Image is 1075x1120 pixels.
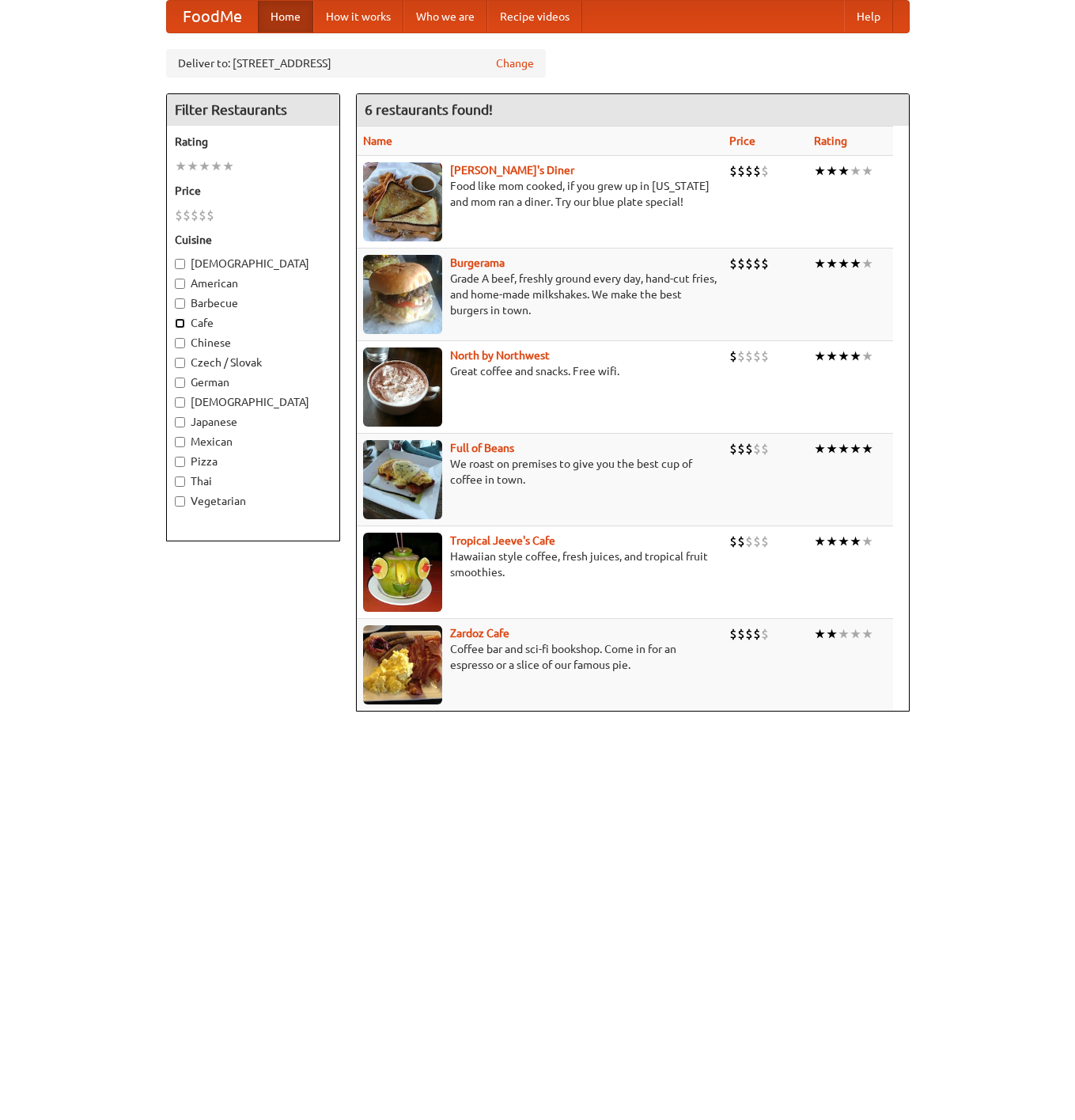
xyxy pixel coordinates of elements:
[838,533,850,550] li: ★
[761,625,769,643] li: $
[826,440,838,457] li: ★
[175,134,331,150] h5: Rating
[199,207,206,224] li: $
[175,397,185,408] input: [DEMOGRAPHIC_DATA]
[826,347,838,365] li: ★
[737,625,745,643] li: $
[175,358,185,368] input: Czech / Slovak
[363,255,442,334] img: burgerama.jpg
[729,625,737,643] li: $
[814,135,847,147] a: Rating
[496,55,534,71] a: Change
[487,1,582,32] a: Recipe videos
[175,417,185,427] input: Japanese
[199,158,210,175] li: ★
[175,355,331,370] label: Czech / Slovak
[363,162,442,241] img: sallys.jpg
[183,207,191,224] li: $
[814,347,826,365] li: ★
[206,207,214,224] li: $
[838,440,850,457] li: ★
[861,625,873,643] li: ★
[814,625,826,643] li: ★
[175,318,185,328] input: Cafe
[729,347,737,365] li: $
[861,533,873,550] li: ★
[450,164,574,177] a: [PERSON_NAME]'s Diner
[850,255,861,272] li: ★
[363,178,717,210] p: Food like mom cooked, if you grew up in [US_STATE] and mom ran a diner. Try our blue plate special!
[175,279,185,289] input: American
[850,162,861,180] li: ★
[861,255,873,272] li: ★
[167,1,258,32] a: FoodMe
[729,162,737,180] li: $
[814,440,826,457] li: ★
[175,473,331,489] label: Thai
[861,440,873,457] li: ★
[814,162,826,180] li: ★
[167,94,339,126] h4: Filter Restaurants
[175,298,185,309] input: Barbecue
[175,414,331,430] label: Japanese
[729,135,755,147] a: Price
[838,255,850,272] li: ★
[210,158,222,175] li: ★
[753,162,761,180] li: $
[313,1,403,32] a: How it works
[175,437,185,447] input: Mexican
[175,374,331,390] label: German
[175,158,187,175] li: ★
[166,49,546,78] div: Deliver to: [STREET_ADDRESS]
[826,625,838,643] li: ★
[761,347,769,365] li: $
[745,347,753,365] li: $
[838,162,850,180] li: ★
[844,1,893,32] a: Help
[403,1,487,32] a: Who we are
[814,533,826,550] li: ★
[737,533,745,550] li: $
[861,347,873,365] li: ★
[175,183,331,199] h5: Price
[363,363,717,379] p: Great coffee and snacks. Free wifi.
[450,256,505,269] a: Burgerama
[745,162,753,180] li: $
[753,440,761,457] li: $
[761,440,769,457] li: $
[745,440,753,457] li: $
[850,625,861,643] li: ★
[450,349,550,362] b: North by Northwest
[761,255,769,272] li: $
[175,493,331,509] label: Vegetarian
[753,347,761,365] li: $
[363,271,717,318] p: Grade A beef, freshly ground every day, hand-cut fries, and home-made milkshakes. We make the bes...
[745,255,753,272] li: $
[761,533,769,550] li: $
[175,454,331,469] label: Pizza
[861,162,873,180] li: ★
[363,440,442,519] img: beans.jpg
[175,259,185,269] input: [DEMOGRAPHIC_DATA]
[363,135,392,147] a: Name
[745,533,753,550] li: $
[175,335,331,351] label: Chinese
[850,533,861,550] li: ★
[838,347,850,365] li: ★
[826,533,838,550] li: ★
[175,434,331,450] label: Mexican
[363,533,442,612] img: jeeves.jpg
[450,442,514,454] a: Full of Beans
[175,207,183,224] li: $
[850,347,861,365] li: ★
[814,255,826,272] li: ★
[363,456,717,488] p: We roast on premises to give you the best cup of coffee in town.
[729,440,737,457] li: $
[450,627,509,640] a: Zardoz Cafe
[365,102,493,117] ng-pluralize: 6 restaurants found!
[450,534,555,547] b: Tropical Jeeve's Cafe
